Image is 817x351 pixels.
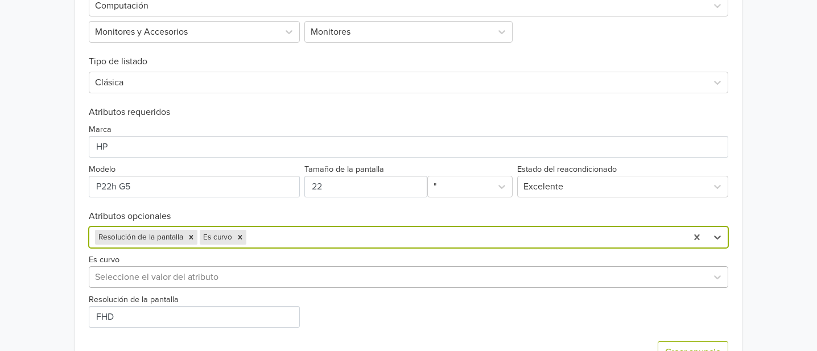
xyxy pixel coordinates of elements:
h6: Atributos requeridos [89,107,728,118]
div: Remove Es curvo [234,230,246,245]
div: Remove Resolución de la pantalla [185,230,197,245]
h6: Atributos opcionales [89,211,728,222]
div: Es curvo [200,230,234,245]
div: Resolución de la pantalla [95,230,185,245]
label: Resolución de la pantalla [89,294,179,306]
label: Modelo [89,163,115,176]
label: Estado del reacondicionado [517,163,617,176]
label: Es curvo [89,254,119,266]
h6: Tipo de listado [89,43,728,67]
label: Marca [89,123,112,136]
label: Tamaño de la pantalla [304,163,384,176]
